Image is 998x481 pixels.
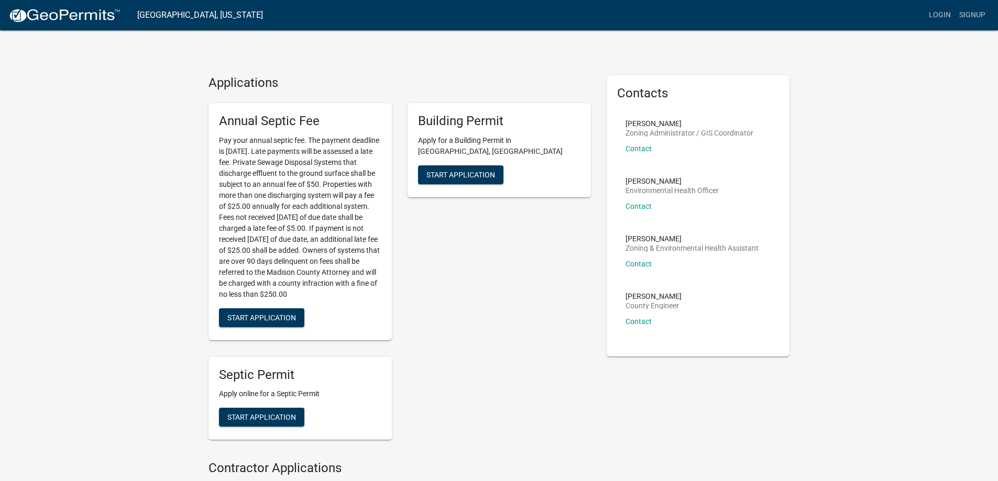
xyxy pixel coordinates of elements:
h4: Contractor Applications [209,461,591,476]
p: Apply online for a Septic Permit [219,388,381,399]
button: Start Application [219,308,304,327]
p: Pay your annual septic fee. The payment deadline is [DATE]. Late payments will be assessed a late... [219,135,381,300]
p: Zoning Administrator / GIS Coordinator [626,129,753,137]
p: [PERSON_NAME] [626,235,759,242]
span: Start Application [227,413,296,421]
a: Signup [955,5,990,25]
a: Contact [626,317,652,326]
a: Contact [626,260,652,268]
p: County Engineer [626,302,682,309]
h5: Building Permit [418,114,580,129]
a: Login [925,5,955,25]
h5: Annual Septic Fee [219,114,381,129]
span: Start Application [227,313,296,321]
a: [GEOGRAPHIC_DATA], [US_STATE] [137,6,263,24]
span: Start Application [426,170,495,178]
wm-workflow-list-section: Applications [209,75,591,448]
button: Start Application [418,165,503,184]
p: Environmental Health Officer [626,187,719,194]
p: [PERSON_NAME] [626,293,682,300]
a: Contact [626,144,652,153]
h5: Contacts [617,86,780,101]
p: [PERSON_NAME] [626,177,719,185]
h4: Applications [209,75,591,91]
h5: Septic Permit [219,367,381,383]
a: Contact [626,202,652,210]
p: [PERSON_NAME] [626,120,753,127]
button: Start Application [219,408,304,427]
p: Zoning & Environmental Health Assistant [626,244,759,252]
p: Apply for a Building Permit in [GEOGRAPHIC_DATA], [GEOGRAPHIC_DATA] [418,135,580,157]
